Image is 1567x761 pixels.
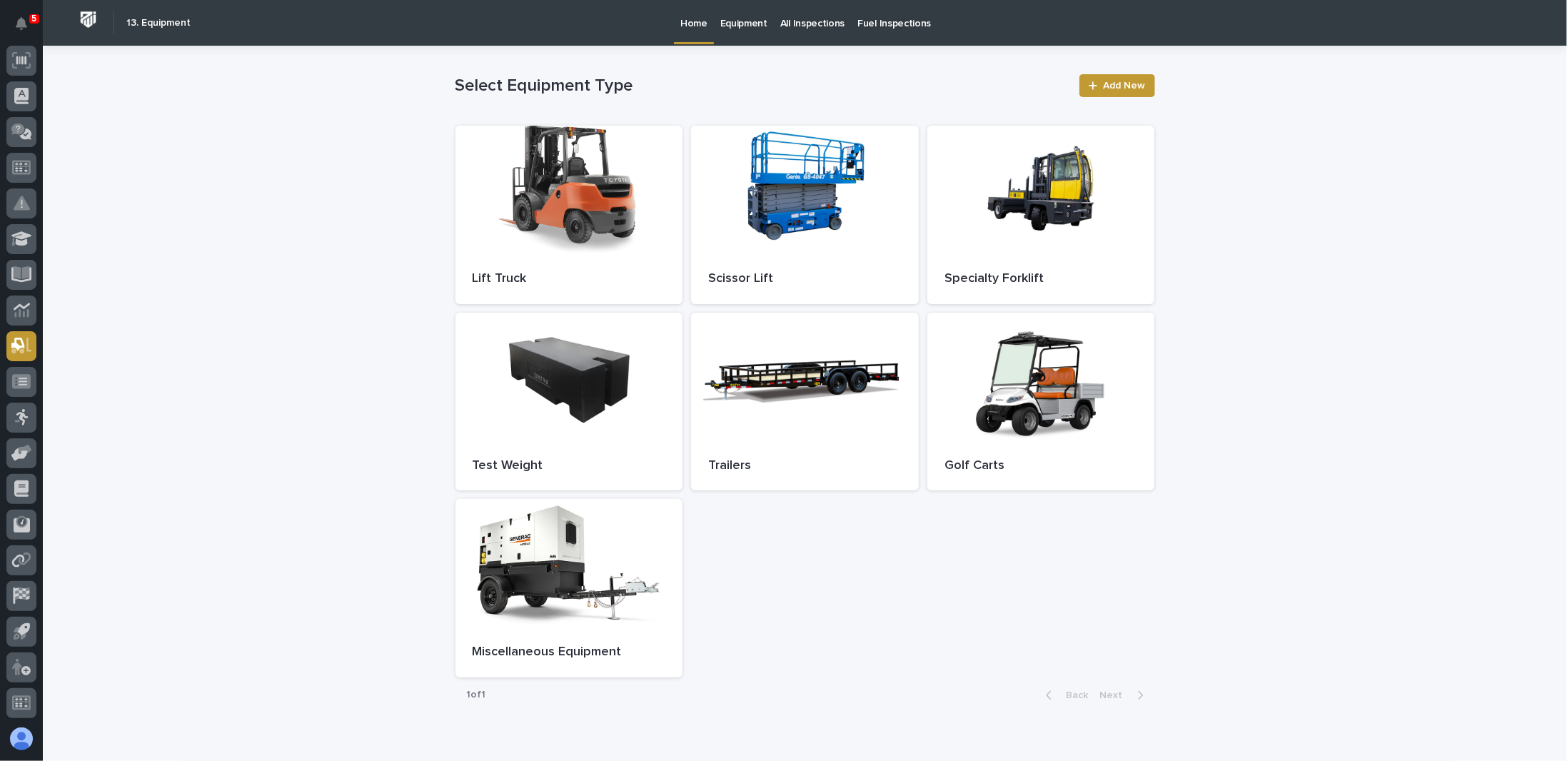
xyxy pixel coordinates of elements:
[1079,74,1154,97] a: Add New
[473,645,666,660] p: Miscellaneous Equipment
[455,313,683,491] a: Test Weight
[1100,690,1132,700] span: Next
[455,499,683,677] a: Miscellaneous Equipment
[31,14,36,24] p: 5
[927,313,1155,491] a: Golf Carts
[18,17,36,40] div: Notifications5
[708,458,902,474] p: Trailers
[944,458,1138,474] p: Golf Carts
[455,677,498,712] p: 1 of 1
[455,126,683,304] a: Lift Truck
[708,271,902,287] p: Scissor Lift
[1094,689,1155,702] button: Next
[1104,81,1146,91] span: Add New
[6,724,36,754] button: users-avatar
[691,126,919,304] a: Scissor Lift
[473,271,666,287] p: Lift Truck
[6,9,36,39] button: Notifications
[75,6,101,33] img: Workspace Logo
[927,126,1155,304] a: Specialty Forklift
[1034,689,1094,702] button: Back
[473,458,666,474] p: Test Weight
[126,17,191,29] h2: 13. Equipment
[691,313,919,491] a: Trailers
[1058,690,1089,700] span: Back
[455,76,1072,96] h1: Select Equipment Type
[944,271,1138,287] p: Specialty Forklift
